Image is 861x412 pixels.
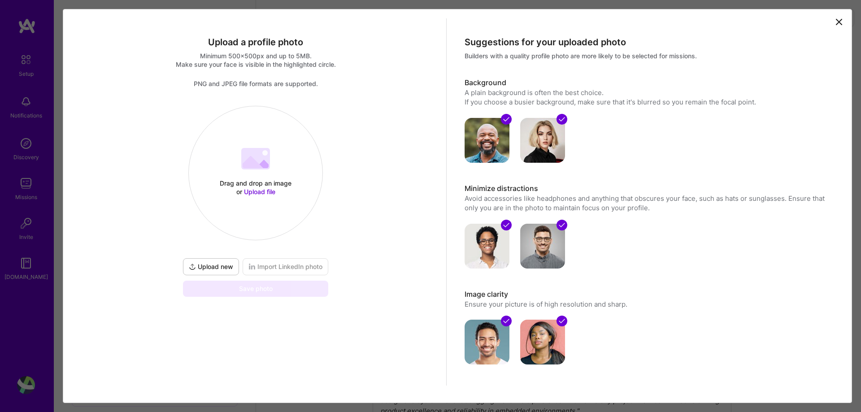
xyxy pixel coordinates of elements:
[465,36,832,48] div: Suggestions for your uploaded photo
[465,224,509,269] img: avatar
[465,320,509,364] img: avatar
[465,299,832,309] p: Ensure your picture is of high resolution and sharp.
[189,263,196,270] i: icon UploadDark
[465,97,832,107] div: If you choose a busier background, make sure that it's blurred so you remain the focal point.
[217,179,294,196] div: Drag and drop an image or
[244,188,275,195] span: Upload file
[72,52,439,60] div: Minimum 500x500px and up to 5MB.
[183,258,239,275] button: Upload new
[72,36,439,48] div: Upload a profile photo
[189,262,233,271] span: Upload new
[465,118,509,163] img: avatar
[243,258,328,275] button: Import LinkedIn photo
[465,194,832,213] p: Avoid accessories like headphones and anything that obscures your face, such as hats or sunglasse...
[248,263,256,270] i: icon LinkedInDarkV2
[465,88,832,97] div: A plain background is often the best choice.
[520,224,565,269] img: avatar
[465,290,832,299] h3: Image clarity
[72,79,439,88] div: PNG and JPEG file formats are supported.
[248,262,322,271] span: Import LinkedIn photo
[520,320,565,364] img: avatar
[465,184,832,194] h3: Minimize distractions
[72,60,439,69] div: Make sure your face is visible in the highlighted circle.
[465,52,832,60] div: Builders with a quality profile photo are more likely to be selected for missions.
[520,118,565,163] img: avatar
[181,106,330,297] div: Drag and drop an image or Upload fileUpload newImport LinkedIn photoSave photo
[465,78,832,88] h3: Background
